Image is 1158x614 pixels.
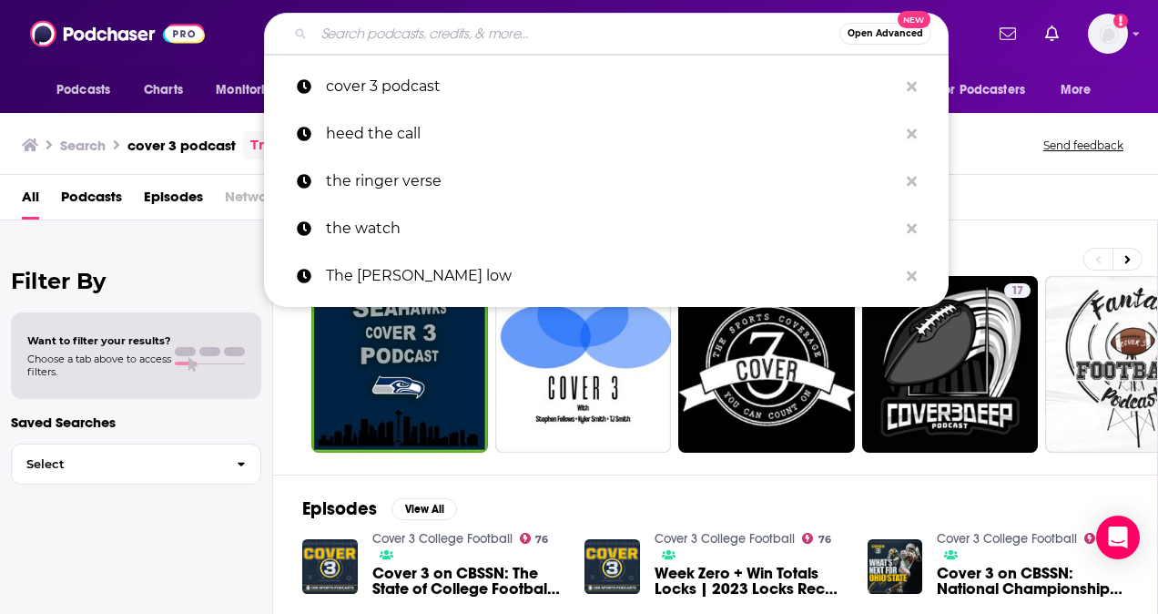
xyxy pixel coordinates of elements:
[27,353,171,378] span: Choose a tab above to access filters.
[1004,283,1031,298] a: 17
[938,77,1025,103] span: For Podcasters
[302,497,377,520] h2: Episodes
[839,23,931,45] button: Open AdvancedNew
[372,566,564,597] a: Cover 3 on CBSSN: The State of College Football | Cover 3 Podcast
[326,205,898,252] p: the watch
[1061,77,1092,103] span: More
[520,533,549,544] a: 76
[61,182,122,220] a: Podcasts
[326,158,898,205] p: the ringer verse
[655,531,795,547] a: Cover 3 College Football
[584,539,640,595] img: Week Zero + Win Totals Locks | 2023 Locks Recap | Cover 3 Podcast
[1113,14,1128,28] svg: Add a profile image
[302,497,457,520] a: EpisodesView All
[11,268,261,294] h2: Filter By
[302,539,358,595] img: Cover 3 on CBSSN: The State of College Football | Cover 3 Podcast
[11,444,261,485] button: Select
[1096,516,1140,559] div: Open Intercom Messenger
[848,29,923,38] span: Open Advanced
[44,73,134,107] button: open menu
[655,566,846,597] a: Week Zero + Win Totals Locks | 2023 Locks Recap | Cover 3 Podcast
[12,458,222,470] span: Select
[937,566,1128,597] a: Cover 3 on CBSSN: National Championship Fallout | CFP MVP | Way Too Early 2025 Preview | Cover 3 ...
[30,16,205,51] img: Podchaser - Follow, Share and Rate Podcasts
[1088,14,1128,54] img: User Profile
[802,533,831,544] a: 76
[326,63,898,110] p: cover 3 podcast
[1088,14,1128,54] button: Show profile menu
[314,19,839,48] input: Search podcasts, credits, & more...
[250,135,383,156] a: Try an exact match
[1088,14,1128,54] span: Logged in as alisontucker
[1038,138,1129,153] button: Send feedback
[144,182,203,220] a: Episodes
[132,73,194,107] a: Charts
[818,536,831,544] span: 76
[264,205,949,252] a: the watch
[1084,533,1113,544] a: 76
[1048,73,1114,107] button: open menu
[862,276,1039,453] a: 17
[264,252,949,300] a: The [PERSON_NAME] low
[937,531,1077,547] a: Cover 3 College Football
[1038,18,1066,49] a: Show notifications dropdown
[225,182,286,220] span: Networks
[56,77,110,103] span: Podcasts
[127,137,236,154] h3: cover 3 podcast
[535,536,548,544] span: 76
[11,414,261,431] p: Saved Searches
[27,334,171,347] span: Want to filter your results?
[264,13,949,55] div: Search podcasts, credits, & more...
[992,18,1023,49] a: Show notifications dropdown
[264,110,949,158] a: heed the call
[391,498,457,520] button: View All
[144,77,183,103] span: Charts
[326,252,898,300] p: The Zach lowe low
[926,73,1051,107] button: open menu
[264,63,949,110] a: cover 3 podcast
[326,110,898,158] p: heed the call
[264,158,949,205] a: the ringer verse
[1011,282,1023,301] span: 17
[203,73,304,107] button: open menu
[22,182,39,220] a: All
[898,11,930,28] span: New
[60,137,106,154] h3: Search
[216,77,280,103] span: Monitoring
[868,539,923,595] img: Cover 3 on CBSSN: National Championship Fallout | CFP MVP | Way Too Early 2025 Preview | Cover 3 ...
[372,531,513,547] a: Cover 3 College Football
